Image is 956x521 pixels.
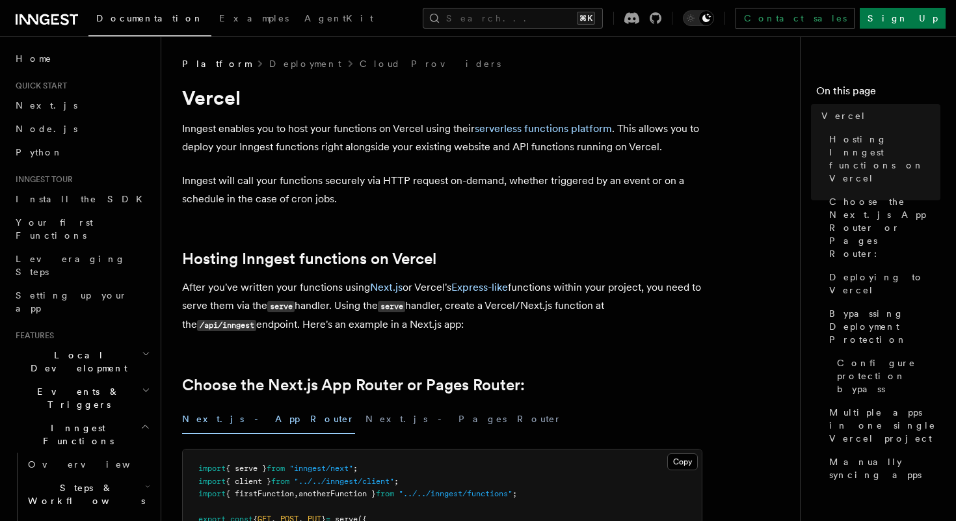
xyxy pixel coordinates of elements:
[197,320,256,331] code: /api/inngest
[16,254,126,277] span: Leveraging Steps
[821,109,866,122] span: Vercel
[10,140,153,164] a: Python
[816,104,940,127] a: Vercel
[226,489,294,498] span: { firstFunction
[860,8,946,29] a: Sign Up
[267,464,285,473] span: from
[23,453,153,476] a: Overview
[28,459,162,470] span: Overview
[832,351,940,401] a: Configure protection bypass
[10,343,153,380] button: Local Development
[829,195,940,260] span: Choose the Next.js App Router or Pages Router:
[816,83,940,104] h4: On this page
[267,301,295,312] code: serve
[269,57,341,70] a: Deployment
[10,174,73,185] span: Inngest tour
[23,481,145,507] span: Steps & Workflows
[182,250,436,268] a: Hosting Inngest functions on Vercel
[10,81,67,91] span: Quick start
[88,4,211,36] a: Documentation
[182,120,702,156] p: Inngest enables you to host your functions on Vercel using their . This allows you to deploy your...
[736,8,855,29] a: Contact sales
[829,271,940,297] span: Deploying to Vercel
[16,194,150,204] span: Install the SDK
[10,211,153,247] a: Your first Functions
[10,385,142,411] span: Events & Triggers
[829,455,940,481] span: Manually syncing apps
[299,489,376,498] span: anotherFunction }
[10,247,153,284] a: Leveraging Steps
[198,477,226,486] span: import
[475,122,612,135] a: serverless functions platform
[360,57,501,70] a: Cloud Providers
[16,100,77,111] span: Next.js
[182,278,702,334] p: After you've written your functions using or Vercel's functions within your project, you need to ...
[304,13,373,23] span: AgentKit
[16,290,127,314] span: Setting up your app
[824,190,940,265] a: Choose the Next.js App Router or Pages Router:
[198,464,226,473] span: import
[824,127,940,190] a: Hosting Inngest functions on Vercel
[10,416,153,453] button: Inngest Functions
[10,421,140,448] span: Inngest Functions
[294,477,394,486] span: "../../inngest/client"
[451,281,508,293] a: Express-like
[226,464,267,473] span: { serve }
[394,477,399,486] span: ;
[289,464,353,473] span: "inngest/next"
[10,94,153,117] a: Next.js
[226,477,271,486] span: { client }
[23,476,153,513] button: Steps & Workflows
[219,13,289,23] span: Examples
[577,12,595,25] kbd: ⌘K
[182,57,251,70] span: Platform
[198,489,226,498] span: import
[10,284,153,320] a: Setting up your app
[378,301,405,312] code: serve
[10,47,153,70] a: Home
[96,13,204,23] span: Documentation
[182,376,525,394] a: Choose the Next.js App Router or Pages Router:
[16,52,52,65] span: Home
[837,356,940,395] span: Configure protection bypass
[376,489,394,498] span: from
[16,124,77,134] span: Node.js
[399,489,512,498] span: "../../inngest/functions"
[824,450,940,487] a: Manually syncing apps
[10,380,153,416] button: Events & Triggers
[271,477,289,486] span: from
[667,453,698,470] button: Copy
[829,133,940,185] span: Hosting Inngest functions on Vercel
[211,4,297,35] a: Examples
[683,10,714,26] button: Toggle dark mode
[182,405,355,434] button: Next.js - App Router
[512,489,517,498] span: ;
[423,8,603,29] button: Search...⌘K
[10,117,153,140] a: Node.js
[829,406,940,445] span: Multiple apps in one single Vercel project
[824,302,940,351] a: Bypassing Deployment Protection
[16,217,93,241] span: Your first Functions
[370,281,403,293] a: Next.js
[10,330,54,341] span: Features
[824,401,940,450] a: Multiple apps in one single Vercel project
[353,464,358,473] span: ;
[294,489,299,498] span: ,
[182,172,702,208] p: Inngest will call your functions securely via HTTP request on-demand, whether triggered by an eve...
[10,187,153,211] a: Install the SDK
[829,307,940,346] span: Bypassing Deployment Protection
[365,405,562,434] button: Next.js - Pages Router
[16,147,63,157] span: Python
[182,86,702,109] h1: Vercel
[10,349,142,375] span: Local Development
[824,265,940,302] a: Deploying to Vercel
[297,4,381,35] a: AgentKit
